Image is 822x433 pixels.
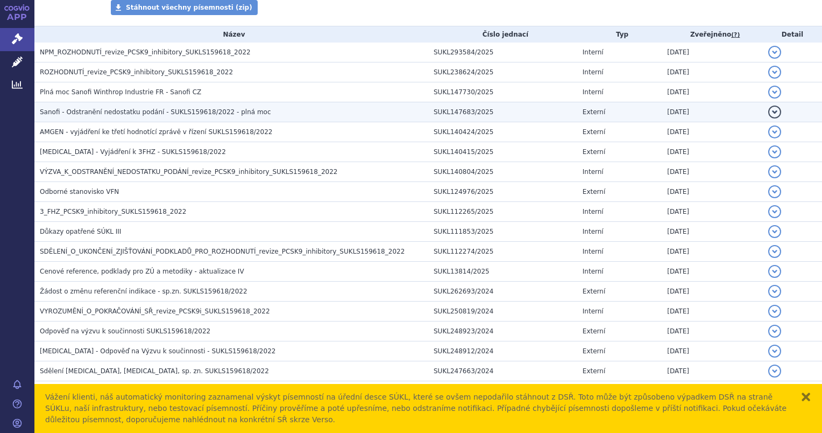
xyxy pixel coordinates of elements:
[40,148,226,156] span: Praluent - Vyjádření k 3FHZ - SUKLS159618/2022
[768,305,781,318] button: detail
[40,168,337,176] span: VÝZVA_K_ODSTRANĚNÍ_NEDOSTATKU_PODÁNÍ_revize_PCSK9_inhibitory_SUKLS159618_2022
[428,361,577,381] td: SUKL247663/2024
[40,367,269,375] span: Sdělení REPATHA, PRALUENT, sp. zn. SUKLS159618/2022
[583,268,604,275] span: Interní
[428,222,577,242] td: SUKL111853/2025
[428,26,577,43] th: Číslo jednací
[428,341,577,361] td: SUKL248912/2024
[768,125,781,138] button: detail
[662,26,763,43] th: Zveřejněno
[768,365,781,378] button: detail
[428,122,577,142] td: SUKL140424/2025
[662,242,763,262] td: [DATE]
[768,106,781,118] button: detail
[40,208,186,215] span: 3_FHZ_PCSK9_inhibitory_SUKLS159618_2022
[800,392,811,402] button: zavřít
[768,165,781,178] button: detail
[428,82,577,102] td: SUKL147730/2025
[768,285,781,298] button: detail
[662,262,763,282] td: [DATE]
[662,62,763,82] td: [DATE]
[768,205,781,218] button: detail
[662,361,763,381] td: [DATE]
[731,31,740,39] abbr: (?)
[583,148,605,156] span: Externí
[428,142,577,162] td: SUKL140415/2025
[583,208,604,215] span: Interní
[428,62,577,82] td: SUKL238624/2025
[40,327,210,335] span: Odpověď na výzvu k součinnosti SUKLS159618/2022
[40,128,272,136] span: AMGEN - vyjádření ke třetí hodnotící zprávě v řízení SUKLS159618/2022
[662,282,763,302] td: [DATE]
[40,268,244,275] span: Cenové reference, podklady pro ZÚ a metodiky - aktualizace IV
[662,102,763,122] td: [DATE]
[662,182,763,202] td: [DATE]
[126,4,252,11] span: Stáhnout všechny písemnosti (zip)
[428,242,577,262] td: SUKL112274/2025
[662,341,763,361] td: [DATE]
[662,202,763,222] td: [DATE]
[768,265,781,278] button: detail
[768,245,781,258] button: detail
[428,282,577,302] td: SUKL262693/2024
[428,262,577,282] td: SUKL13814/2025
[583,228,604,235] span: Interní
[428,381,577,401] td: SUKL169620/2024
[662,122,763,142] td: [DATE]
[763,26,822,43] th: Detail
[40,288,247,295] span: Žádost o změnu referenční indikace - sp.zn. SUKLS159618/2022
[40,108,271,116] span: Sanofi - Odstranění nedostatku podání - SUKLS159618/2022 - plná moc
[768,46,781,59] button: detail
[428,322,577,341] td: SUKL248923/2024
[583,327,605,335] span: Externí
[428,43,577,62] td: SUKL293584/2025
[40,88,201,96] span: Plná moc Sanofi Winthrop Industrie FR - Sanofi CZ
[45,392,790,425] div: Vážení klienti, náš automatický monitoring zaznamenal výskyt písemností na úřední desce SÚKL, kte...
[583,367,605,375] span: Externí
[662,381,763,401] td: [DATE]
[583,128,605,136] span: Externí
[583,308,604,315] span: Interní
[768,325,781,338] button: detail
[40,228,121,235] span: Důkazy opatřené SÚKL III
[583,168,604,176] span: Interní
[40,308,270,315] span: VYROZUMĚNÍ_O_POKRAČOVÁNÍ_SŘ_revize_PCSK9i_SUKLS159618_2022
[662,302,763,322] td: [DATE]
[583,88,604,96] span: Interní
[428,202,577,222] td: SUKL112265/2025
[583,68,604,76] span: Interní
[40,48,251,56] span: NPM_ROZHODNUTÍ_revize_PCSK9_inhibitory_SUKLS159618_2022
[583,48,604,56] span: Interní
[428,182,577,202] td: SUKL124976/2025
[768,145,781,158] button: detail
[577,26,662,43] th: Typ
[662,322,763,341] td: [DATE]
[662,162,763,182] td: [DATE]
[662,43,763,62] td: [DATE]
[34,26,428,43] th: Název
[583,188,605,195] span: Externí
[583,347,605,355] span: Externí
[768,185,781,198] button: detail
[662,82,763,102] td: [DATE]
[428,162,577,182] td: SUKL140804/2025
[583,288,605,295] span: Externí
[583,248,604,255] span: Interní
[768,86,781,99] button: detail
[583,108,605,116] span: Externí
[428,102,577,122] td: SUKL147683/2025
[768,345,781,358] button: detail
[662,222,763,242] td: [DATE]
[768,225,781,238] button: detail
[662,142,763,162] td: [DATE]
[40,248,405,255] span: SDĚLENÍ_O_UKONČENÍ_ZJIŠŤOVÁNÍ_PODKLADŮ_PRO_ROZHODNUTÍ_revize_PCSK9_inhibitory_SUKLS159618_2022
[40,188,119,195] span: Odborné stanovisko VFN
[428,302,577,322] td: SUKL250819/2024
[40,68,233,76] span: ROZHODNUTÍ_revize_PCSK9_inhibitory_SUKLS159618_2022
[40,347,275,355] span: Praluent - Odpověď na Výzvu k součinnosti - SUKLS159618/2022
[768,66,781,79] button: detail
